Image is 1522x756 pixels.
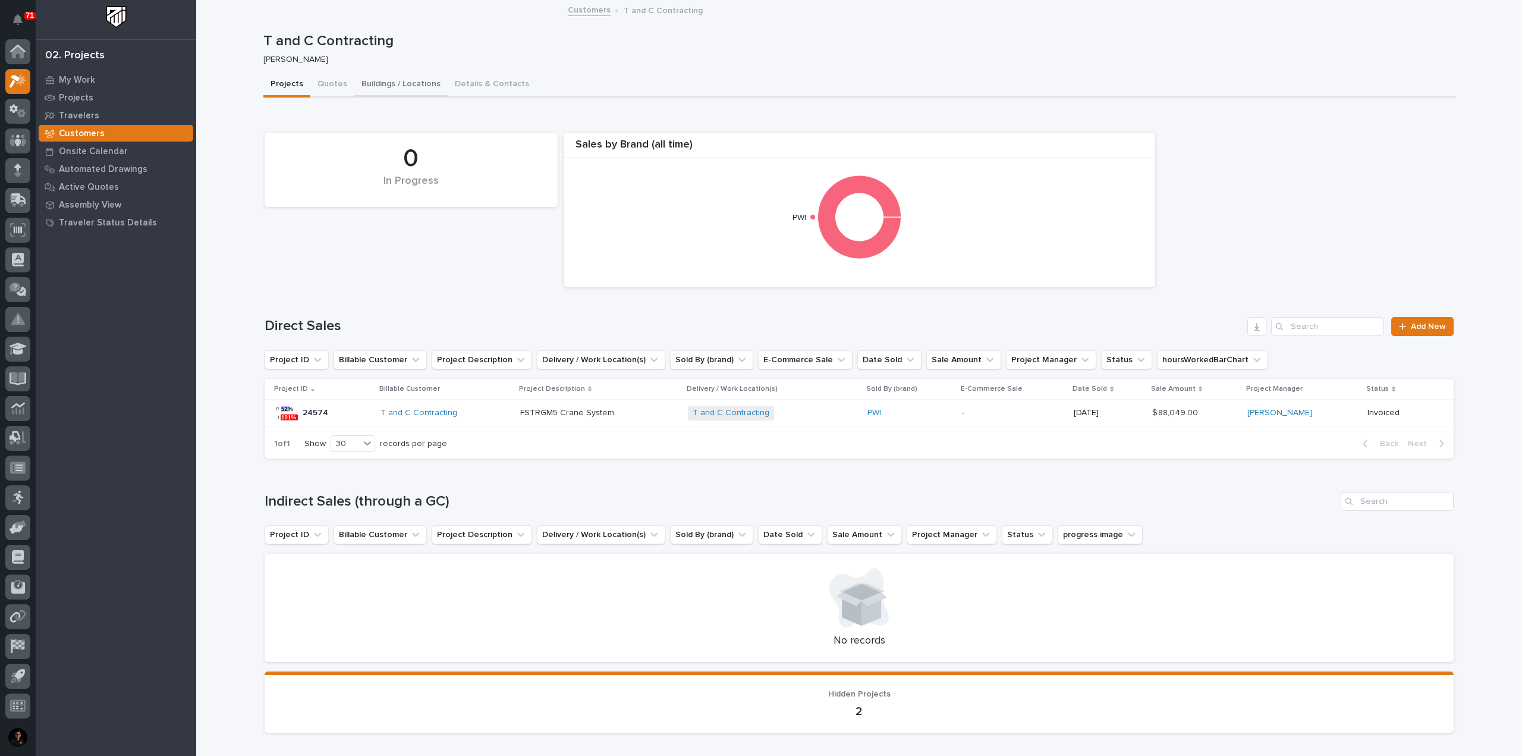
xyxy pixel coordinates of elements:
a: Automated Drawings [36,160,196,178]
p: Project ID [274,382,308,396]
p: Project Description [519,382,585,396]
p: Customers [59,128,105,139]
p: [PERSON_NAME] [263,55,1446,65]
button: hoursWorkedBarChart [1157,350,1268,369]
text: PWI [792,214,806,222]
img: Workspace Logo [105,6,127,28]
h1: Indirect Sales (through a GC) [265,493,1336,510]
p: 71 [26,11,34,20]
p: Traveler Status Details [59,218,157,228]
button: Project Manager [907,525,997,544]
div: 02. Projects [45,49,105,62]
p: T and C Contracting [263,33,1451,50]
p: Sale Amount [1151,382,1196,396]
p: Onsite Calendar [59,146,128,157]
button: Billable Customer [334,525,427,544]
a: Onsite Calendar [36,142,196,160]
button: progress image [1058,525,1143,544]
span: Next [1408,438,1434,449]
button: Date Sold [857,350,922,369]
button: Next [1403,438,1454,449]
p: Invoiced [1367,408,1435,418]
p: records per page [380,439,447,449]
p: Active Quotes [59,182,119,193]
p: 24574 [303,406,331,418]
button: Sale Amount [926,350,1001,369]
p: E-Commerce Sale [961,382,1023,396]
button: Status [1002,525,1053,544]
a: Active Quotes [36,178,196,196]
div: In Progress [285,175,537,200]
a: Travelers [36,106,196,124]
button: Project Description [432,350,532,369]
button: Project Description [432,525,532,544]
span: Hidden Projects [828,690,891,698]
p: Automated Drawings [59,164,147,175]
p: Status [1366,382,1389,396]
p: Delivery / Work Location(s) [687,382,778,396]
a: Traveler Status Details [36,214,196,231]
p: Travelers [59,111,99,121]
p: Assembly View [59,200,121,211]
p: Project Manager [1246,382,1303,396]
p: 1 of 1 [265,429,300,459]
button: Delivery / Work Location(s) [537,350,665,369]
p: - [962,408,1064,418]
p: Date Sold [1073,382,1107,396]
span: Add New [1411,322,1446,331]
a: Assembly View [36,196,196,214]
button: users-avatar [5,725,30,750]
a: Customers [568,2,611,16]
div: Notifications71 [15,14,30,33]
button: Notifications [5,7,30,32]
a: [PERSON_NAME] [1247,408,1312,418]
p: 2 [279,704,1439,719]
a: Customers [36,124,196,142]
button: Project Manager [1006,350,1096,369]
button: Buildings / Locations [354,73,448,98]
button: Sale Amount [827,525,902,544]
a: T and C Contracting [693,408,769,418]
a: PWI [867,408,881,418]
button: Details & Contacts [448,73,536,98]
button: Project ID [265,525,329,544]
button: Status [1101,350,1152,369]
div: 0 [285,144,537,174]
p: No records [279,635,1439,648]
button: Date Sold [758,525,822,544]
p: Sold By (brand) [866,382,917,396]
p: My Work [59,75,95,86]
a: My Work [36,71,196,89]
input: Search [1271,317,1384,336]
span: Back [1373,438,1398,449]
a: T and C Contracting [380,408,457,418]
p: [DATE] [1074,408,1143,418]
button: Back [1353,438,1403,449]
h1: Direct Sales [265,318,1243,335]
a: Projects [36,89,196,106]
p: Projects [59,93,93,103]
p: T and C Contracting [624,3,703,16]
p: FSTRGM5 Crane System [520,406,617,418]
button: Quotes [310,73,354,98]
input: Search [1341,492,1454,511]
button: Sold By (brand) [670,525,753,544]
p: Show [304,439,326,449]
button: Delivery / Work Location(s) [537,525,665,544]
button: Billable Customer [334,350,427,369]
tr: 2457424574 T and C Contracting FSTRGM5 Crane SystemFSTRGM5 Crane System T and C Contracting PWI -... [265,400,1454,426]
button: Projects [263,73,310,98]
p: $ 88,049.00 [1152,406,1200,418]
div: Sales by Brand (all time) [564,139,1155,158]
div: 30 [331,438,360,450]
button: Sold By (brand) [670,350,753,369]
button: Project ID [265,350,329,369]
p: Billable Customer [379,382,440,396]
button: E-Commerce Sale [758,350,853,369]
a: Add New [1391,317,1454,336]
